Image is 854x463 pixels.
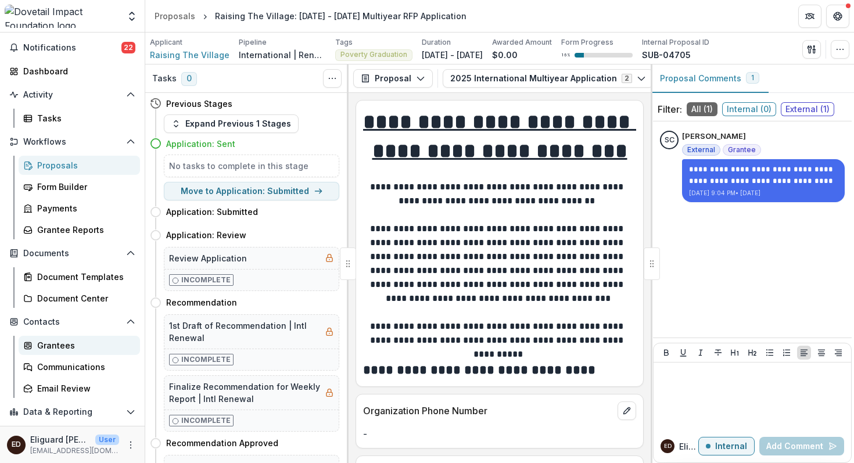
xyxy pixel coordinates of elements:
span: Poverty Graduation [340,51,407,59]
button: edit [618,401,636,420]
h4: Application: Review [166,229,246,241]
button: Strike [711,346,725,360]
button: Align Center [814,346,828,360]
span: Contacts [23,317,121,327]
p: Internal [715,442,747,451]
h5: Review Application [169,252,247,264]
button: Move to Application: Submitted [164,182,339,200]
div: Document Center [37,292,131,304]
div: Document Templates [37,271,131,283]
button: Open entity switcher [124,5,140,28]
button: Italicize [694,346,708,360]
a: Form Builder [19,177,140,196]
span: All ( 1 ) [687,102,717,116]
h4: Application: Sent [166,138,235,150]
div: Tasks [37,112,131,124]
p: - [363,427,636,441]
a: Email Review [19,379,140,398]
p: Applicant [150,37,182,48]
button: Heading 1 [728,346,742,360]
p: [EMAIL_ADDRESS][DOMAIN_NAME] [30,446,119,456]
a: Document Center [19,289,140,308]
button: Open Activity [5,85,140,104]
span: 22 [121,42,135,53]
h4: Recommendation [166,296,237,308]
div: Shawn Cheung [665,137,674,144]
p: Eliguard D [679,440,698,453]
button: Partners [798,5,821,28]
div: Grantees [37,339,131,351]
p: $0.00 [492,49,518,61]
p: Eliguard [PERSON_NAME] [30,433,91,446]
a: Tasks [19,109,140,128]
div: Email Review [37,382,131,394]
a: Dashboard [5,62,140,81]
p: 16 % [561,51,570,59]
button: Toggle View Cancelled Tasks [323,69,342,88]
button: 2025 International Multiyear Application2 [443,69,654,88]
h3: Tasks [152,74,177,84]
p: Organization Phone Number [363,404,613,418]
div: Eliguard Dawson [12,441,21,448]
p: Form Progress [561,37,613,48]
div: Communications [37,361,131,373]
span: Notifications [23,43,121,53]
button: Get Help [826,5,849,28]
span: Data & Reporting [23,407,121,417]
p: International | Renewal Pipeline [239,49,326,61]
p: Internal Proposal ID [642,37,709,48]
button: Open Data & Reporting [5,403,140,421]
p: [DATE] - [DATE] [422,49,483,61]
div: Payments [37,202,131,214]
span: Grantee [728,146,756,154]
div: Eliguard Dawson [664,443,672,449]
div: Proposals [155,10,195,22]
p: Duration [422,37,451,48]
div: Proposals [37,159,131,171]
span: 0 [181,72,197,86]
h5: Finalize Recommendation for Weekly Report | Intl Renewal [169,381,320,405]
button: More [124,438,138,452]
p: Incomplete [181,275,231,285]
a: Grantee Reports [19,220,140,239]
span: Documents [23,249,121,259]
div: Grantee Reports [37,224,131,236]
button: Open Workflows [5,132,140,151]
button: Notifications22 [5,38,140,57]
nav: breadcrumb [150,8,471,24]
p: Incomplete [181,415,231,426]
div: Dashboard [23,65,131,77]
p: Filter: [658,102,682,116]
a: Proposals [19,156,140,175]
h4: Application: Submitted [166,206,258,218]
button: Internal [698,437,755,455]
p: SUB-04705 [642,49,691,61]
a: Communications [19,357,140,376]
p: User [95,435,119,445]
a: Proposals [150,8,200,24]
p: Pipeline [239,37,267,48]
p: [DATE] 9:04 PM • [DATE] [689,189,838,198]
button: Bold [659,346,673,360]
span: 1 [751,74,754,82]
a: Grantees [19,336,140,355]
span: Workflows [23,137,121,147]
p: [PERSON_NAME] [682,131,746,142]
button: Ordered List [780,346,794,360]
button: Underline [676,346,690,360]
button: Expand Previous 1 Stages [164,114,299,133]
h4: Previous Stages [166,98,232,110]
span: External ( 1 ) [781,102,834,116]
button: Proposal [353,69,433,88]
span: External [687,146,715,154]
div: Raising The Village: [DATE] - [DATE] Multiyear RFP Application [215,10,467,22]
button: Add Comment [759,437,844,455]
h5: 1st Draft of Recommendation | Intl Renewal [169,320,320,344]
a: Raising The Village [150,49,229,61]
span: Internal ( 0 ) [722,102,776,116]
span: Activity [23,90,121,100]
button: Bullet List [763,346,777,360]
div: Form Builder [37,181,131,193]
button: Align Left [797,346,811,360]
a: Payments [19,199,140,218]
